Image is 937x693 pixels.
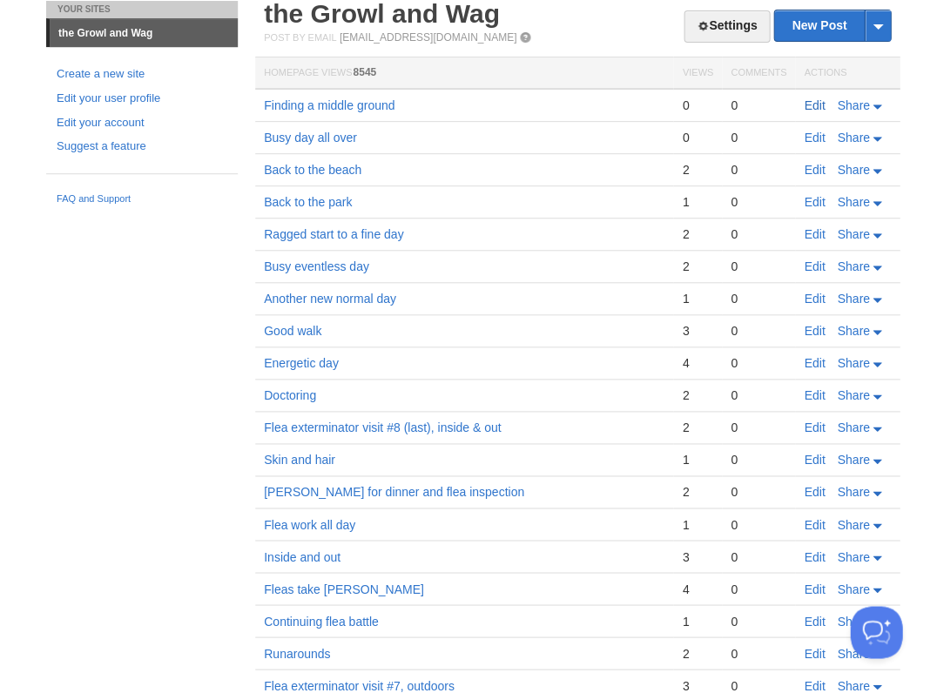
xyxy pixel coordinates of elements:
th: Actions [795,57,900,90]
a: Busy day all over [264,131,357,145]
span: Share [837,163,869,177]
a: Edit [804,517,825,531]
span: Share [837,324,869,338]
a: Edit [804,227,825,241]
span: Share [837,582,869,595]
a: Flea exterminator visit #7, outdoors [264,678,455,692]
span: Share [837,614,869,628]
a: Edit [804,131,825,145]
div: 0 [731,645,786,661]
div: 2 [682,259,712,274]
a: [PERSON_NAME] for dinner and flea inspection [264,485,524,499]
div: 1 [682,194,712,210]
div: 0 [731,516,786,532]
span: Share [837,485,869,499]
iframe: Help Scout Beacon - Open [850,606,902,658]
a: Fleas take [PERSON_NAME] [264,582,424,595]
div: 1 [682,291,712,306]
a: Edit your user profile [57,90,227,108]
div: 2 [682,387,712,403]
div: 0 [682,98,712,113]
div: 0 [731,98,786,113]
a: Flea work all day [264,517,355,531]
div: 3 [682,323,712,339]
a: Edit [804,195,825,209]
div: 0 [731,420,786,435]
div: 0 [731,226,786,242]
th: Comments [722,57,795,90]
a: Suggest a feature [57,138,227,156]
a: Busy eventless day [264,259,369,273]
span: Post by Email [264,32,336,43]
a: Settings [684,10,770,43]
div: 0 [731,677,786,693]
a: Create a new site [57,65,227,84]
div: 0 [731,581,786,596]
span: Share [837,227,869,241]
a: [EMAIL_ADDRESS][DOMAIN_NAME] [340,31,516,44]
a: Another new normal day [264,292,396,306]
a: Edit [804,549,825,563]
div: 0 [731,548,786,564]
a: Edit [804,388,825,402]
a: Flea exterminator visit #8 (last), inside & out [264,421,501,434]
a: Edit [804,259,825,273]
div: 0 [682,130,712,145]
th: Homepage Views [255,57,673,90]
a: Energetic day [264,356,339,370]
a: Skin and hair [264,453,335,467]
span: Share [837,517,869,531]
a: the Growl and Wag [50,19,238,47]
div: 2 [682,645,712,661]
a: Inside and out [264,549,340,563]
span: Share [837,131,869,145]
div: 0 [731,162,786,178]
a: FAQ and Support [57,192,227,207]
a: Good walk [264,324,321,338]
div: 4 [682,355,712,371]
span: 8545 [353,66,376,78]
div: 3 [682,548,712,564]
a: Ragged start to a fine day [264,227,403,241]
li: Your Sites [46,1,238,18]
a: Edit [804,453,825,467]
a: Finding a middle ground [264,98,394,112]
span: Share [837,356,869,370]
a: Doctoring [264,388,316,402]
a: Edit your account [57,114,227,132]
th: Views [673,57,721,90]
a: Edit [804,485,825,499]
a: Continuing flea battle [264,614,379,628]
span: Share [837,388,869,402]
div: 2 [682,162,712,178]
a: Back to the beach [264,163,361,177]
span: Share [837,453,869,467]
div: 1 [682,613,712,629]
span: Share [837,195,869,209]
div: 0 [731,291,786,306]
a: Edit [804,98,825,112]
a: Edit [804,646,825,660]
div: 2 [682,420,712,435]
span: Share [837,259,869,273]
div: 0 [731,355,786,371]
a: Edit [804,292,825,306]
div: 1 [682,516,712,532]
div: 2 [682,226,712,242]
div: 0 [731,484,786,500]
a: Edit [804,614,825,628]
span: Share [837,646,869,660]
div: 0 [731,194,786,210]
a: Runarounds [264,646,330,660]
div: 0 [731,130,786,145]
div: 0 [731,323,786,339]
a: Edit [804,421,825,434]
a: Edit [804,163,825,177]
a: Edit [804,582,825,595]
a: Edit [804,324,825,338]
a: Back to the park [264,195,352,209]
div: 1 [682,452,712,468]
div: 0 [731,613,786,629]
span: Share [837,98,869,112]
div: 0 [731,387,786,403]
